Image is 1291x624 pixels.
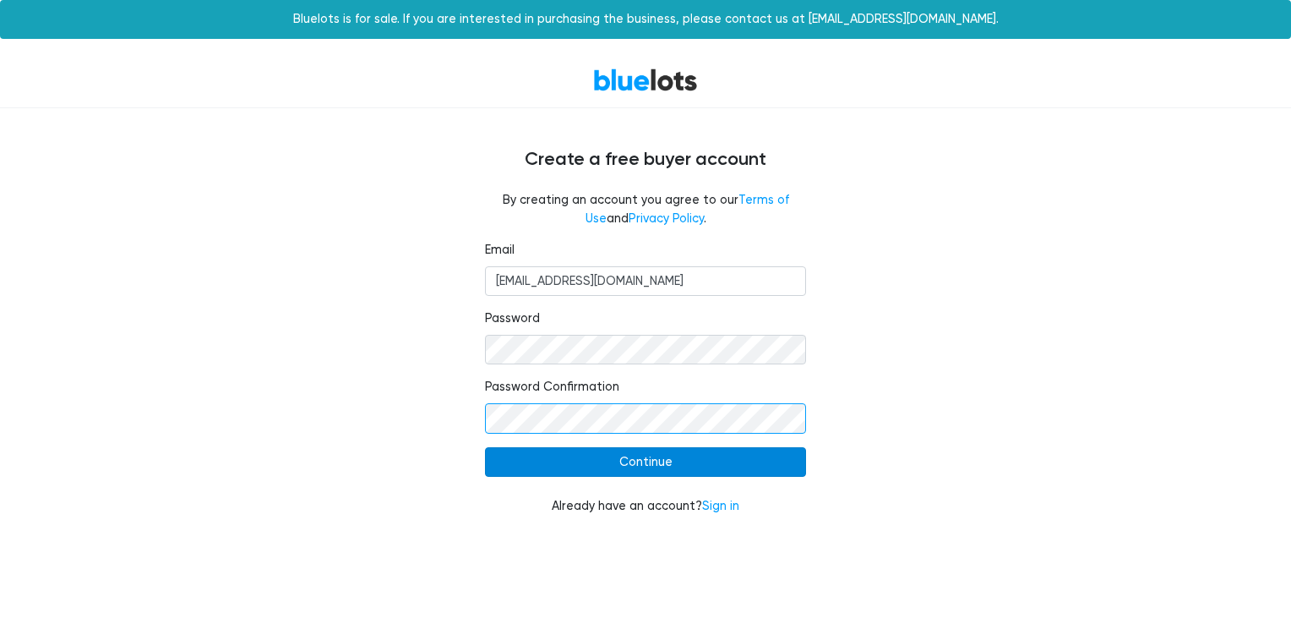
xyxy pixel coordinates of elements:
[485,309,540,328] label: Password
[139,149,1152,171] h4: Create a free buyer account
[485,447,806,478] input: Continue
[485,378,619,397] label: Password Confirmation
[485,241,515,260] label: Email
[586,193,789,226] a: Terms of Use
[485,497,806,516] div: Already have an account?
[629,211,704,226] a: Privacy Policy
[702,499,739,513] a: Sign in
[593,68,698,92] a: BlueLots
[485,191,806,227] fieldset: By creating an account you agree to our and .
[485,266,806,297] input: Email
